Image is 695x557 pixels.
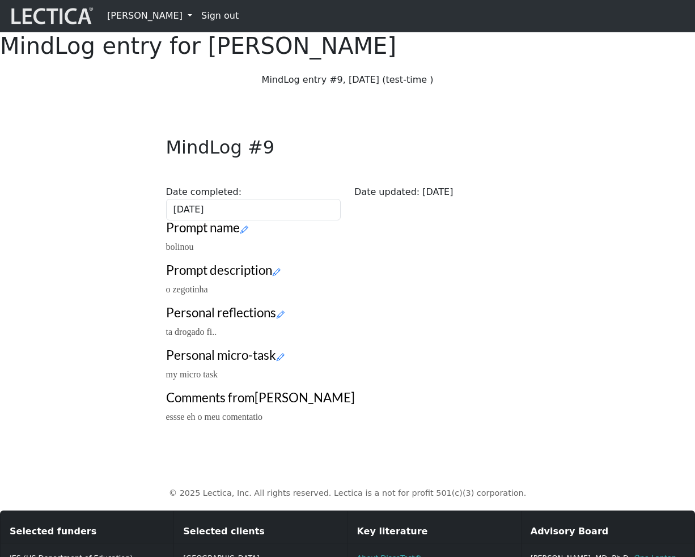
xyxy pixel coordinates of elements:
[522,520,694,543] div: Advisory Board
[197,5,243,27] a: Sign out
[103,5,197,27] a: [PERSON_NAME]
[166,240,529,254] p: bolinou
[166,390,529,406] h3: Comments from
[348,520,521,543] div: Key literature
[1,520,173,543] div: Selected funders
[166,325,529,339] p: ta drogado fi..
[166,410,529,424] p: essse eh o meu comentatio
[159,137,536,158] h2: MindLog #9
[347,185,536,220] div: Date updated: [DATE]
[166,185,242,199] label: Date completed:
[166,368,529,381] p: my micro task
[166,305,529,321] h3: Personal reflections
[166,263,529,278] h3: Prompt description
[174,520,347,543] div: Selected clients
[255,390,355,405] span: [PERSON_NAME]
[166,348,529,363] h3: Personal micro-task
[9,5,94,27] img: lecticalive
[166,73,529,87] p: MindLog entry #9, [DATE] (test-time )
[166,220,529,236] h3: Prompt name
[166,283,529,296] p: o zegotinha
[31,487,664,500] p: © 2025 Lectica, Inc. All rights reserved. Lectica is a not for profit 501(c)(3) corporation.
